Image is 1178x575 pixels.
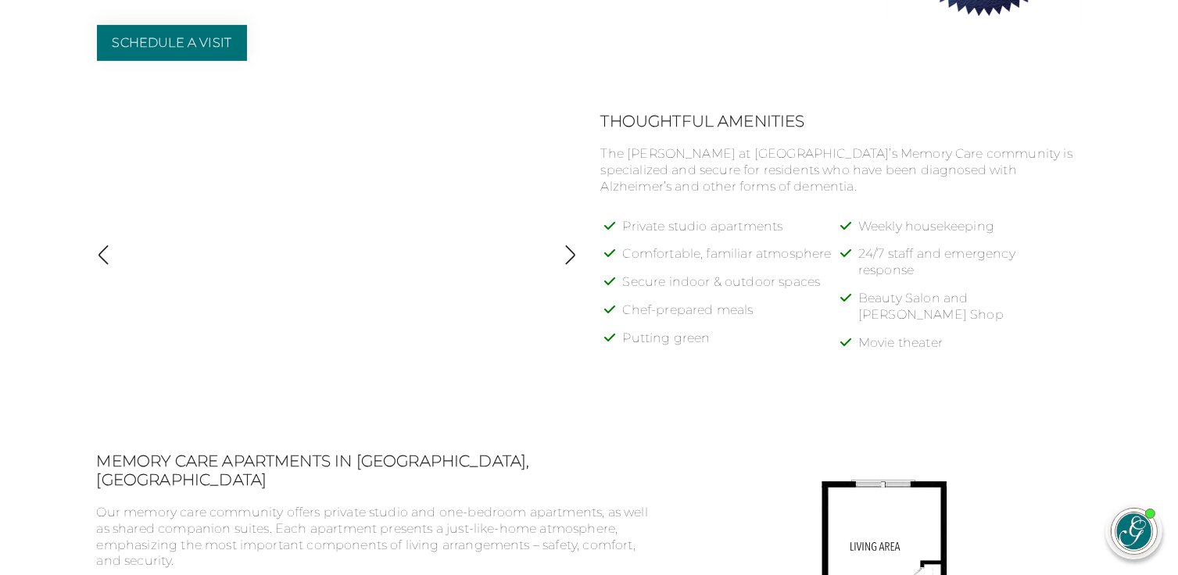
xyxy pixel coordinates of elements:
[560,245,581,269] button: Show next
[858,335,1082,363] li: Movie theater
[560,245,581,266] img: Show next
[601,112,1082,130] h2: Thoughtful Amenities
[601,146,1082,195] p: The [PERSON_NAME] at [GEOGRAPHIC_DATA]’s Memory Care community is specialized and secure for resi...
[623,274,847,302] li: Secure indoor & outdoor spaces
[623,302,847,330] li: Chef-prepared meals
[858,291,1082,335] li: Beauty Salon and [PERSON_NAME] Shop
[93,245,114,269] button: Show previous
[623,330,847,359] li: Putting green
[1112,509,1157,554] img: avatar
[858,246,1082,291] li: 24/7 staff and emergency response
[97,505,661,570] p: Our memory care community offers private studio and one-bedroom apartments, as well as shared com...
[93,245,114,266] img: Show previous
[623,246,847,274] li: Comfortable, familiar atmosphere
[623,219,847,247] li: Private studio apartments
[97,25,248,61] a: Schedule a Visit
[97,452,661,489] h2: Memory Care Apartments in [GEOGRAPHIC_DATA], [GEOGRAPHIC_DATA]
[858,219,1082,247] li: Weekly housekeeping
